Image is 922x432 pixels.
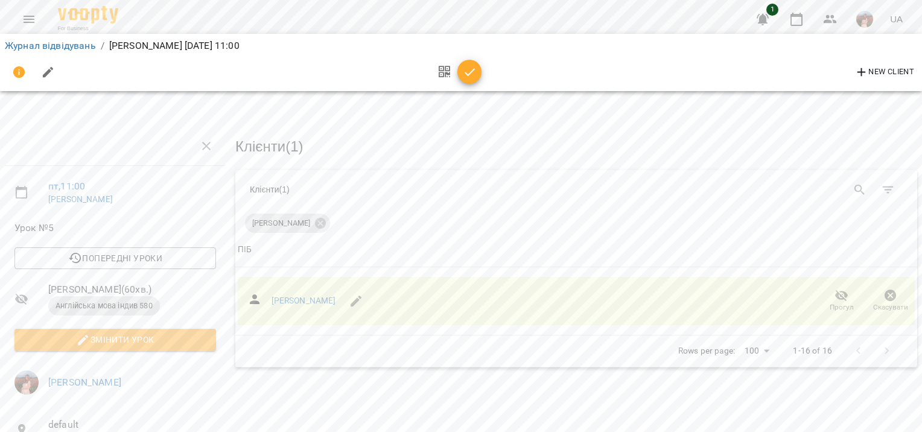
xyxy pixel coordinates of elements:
button: Попередні уроки [14,247,216,269]
div: [PERSON_NAME] [245,214,330,233]
button: Фільтр [874,176,903,205]
span: 1 [766,4,778,16]
button: Скасувати [866,284,915,318]
div: Клієнти ( 1 ) [250,183,567,195]
button: Прогул [817,284,866,318]
span: Попередні уроки [24,251,206,265]
a: пт , 11:00 [48,180,85,192]
button: UA [885,8,908,30]
button: Menu [14,5,43,34]
nav: breadcrumb [5,39,917,53]
a: Журнал відвідувань [5,40,96,51]
p: [PERSON_NAME] [DATE] 11:00 [109,39,240,53]
div: 100 [740,342,774,360]
h3: Клієнти ( 1 ) [235,139,917,154]
button: Search [845,176,874,205]
span: New Client [854,65,914,80]
a: [PERSON_NAME] [272,296,336,305]
img: Voopty Logo [58,6,118,24]
span: Змінити урок [24,332,206,347]
div: Sort [238,243,252,257]
a: [PERSON_NAME] [48,194,113,204]
span: For Business [58,25,118,33]
span: Англійська мова індив 580 [48,300,160,311]
span: Урок №5 [14,221,216,235]
span: [PERSON_NAME] [245,218,317,229]
div: ПІБ [238,243,252,257]
span: default [48,418,216,432]
span: [PERSON_NAME] ( 60 хв. ) [48,282,216,297]
span: UA [890,13,903,25]
img: 048db166075239a293953ae74408eb65.jpg [856,11,873,28]
li: / [101,39,104,53]
span: Прогул [830,302,854,313]
a: [PERSON_NAME] [48,376,121,388]
p: 1-16 of 16 [793,345,831,357]
img: 048db166075239a293953ae74408eb65.jpg [14,370,39,395]
div: Table Toolbar [235,170,917,209]
span: ПІБ [238,243,915,257]
span: Скасувати [873,302,908,313]
button: Змінити урок [14,329,216,351]
button: New Client [851,63,917,82]
p: Rows per page: [678,345,735,357]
